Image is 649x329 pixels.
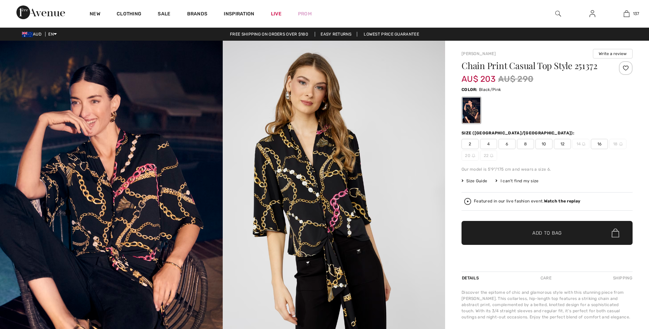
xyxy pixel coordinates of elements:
div: Black/Pink [463,97,480,123]
span: Black/Pink [479,87,501,92]
span: 4 [480,139,497,149]
h1: Chain Print Casual Top Style 251372 [462,61,604,70]
span: Color: [462,87,478,92]
img: ring-m.svg [619,142,623,146]
img: My Info [589,10,595,18]
div: Featured in our live fashion event. [474,199,580,203]
span: EN [48,32,57,37]
span: Size Guide [462,178,487,184]
span: Inspiration [224,11,254,18]
div: Care [535,272,557,284]
button: Add to Bag [462,221,633,245]
img: Australian Dollar [22,32,33,37]
div: Discover the epitome of chic and glamorous style with this stunning piece from [PERSON_NAME]. Thi... [462,289,633,320]
span: 6 [498,139,516,149]
a: New [90,11,100,18]
div: Details [462,272,481,284]
a: Free shipping on orders over $180 [224,32,314,37]
button: Write a review [593,49,633,58]
span: 2 [462,139,479,149]
div: I can't find my size [495,178,538,184]
a: Lowest Price Guarantee [358,32,425,37]
div: Shipping [611,272,633,284]
img: 1ère Avenue [16,5,65,19]
span: AUD [22,32,44,37]
span: AU$ 203 [462,67,495,84]
strong: Watch the replay [544,199,581,203]
div: Our model is 5'9"/175 cm and wears a size 6. [462,166,633,172]
span: 10 [535,139,553,149]
a: Clothing [117,11,141,18]
span: Add to Bag [532,229,562,237]
a: Easy Returns [315,32,357,37]
a: Brands [187,11,208,18]
a: Sign In [584,10,601,18]
a: Sale [158,11,170,18]
img: ring-m.svg [472,154,475,157]
img: search the website [555,10,561,18]
a: Live [271,10,282,17]
span: 16 [591,139,608,149]
img: ring-m.svg [490,154,493,157]
img: Bag.svg [612,228,619,237]
div: Size ([GEOGRAPHIC_DATA]/[GEOGRAPHIC_DATA]): [462,130,576,136]
span: 12 [554,139,571,149]
span: 18 [609,139,626,149]
a: 137 [610,10,643,18]
img: Watch the replay [464,198,471,205]
span: 20 [462,150,479,161]
a: [PERSON_NAME] [462,51,496,56]
span: AU$ 290 [498,73,533,85]
span: 137 [633,11,639,17]
a: Prom [298,10,312,17]
span: 8 [517,139,534,149]
img: ring-m.svg [582,142,585,146]
img: My Bag [624,10,629,18]
span: 14 [572,139,589,149]
span: 22 [480,150,497,161]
